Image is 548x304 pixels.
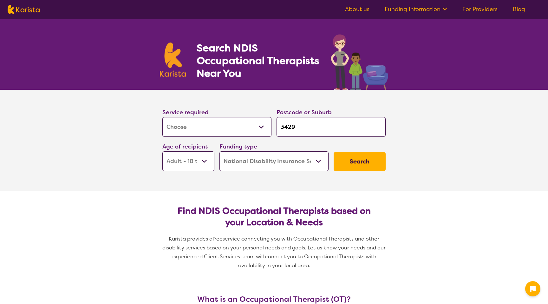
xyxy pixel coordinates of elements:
h3: What is an Occupational Therapist (OT)? [160,295,388,304]
label: Funding type [219,143,257,150]
h1: Search NDIS Occupational Therapists Near You [197,42,320,80]
button: Search [334,152,386,171]
img: occupational-therapy [331,34,388,90]
input: Type [277,117,386,137]
span: Karista provides a [169,235,212,242]
a: Blog [513,5,525,13]
img: Karista logo [8,5,40,14]
img: Karista logo [160,43,186,77]
a: Funding Information [385,5,447,13]
a: For Providers [462,5,498,13]
label: Postcode or Suburb [277,109,332,116]
label: Service required [162,109,209,116]
span: service connecting you with Occupational Therapists and other disability services based on your p... [162,235,387,269]
label: Age of recipient [162,143,208,150]
h2: Find NDIS Occupational Therapists based on your Location & Needs [167,205,381,228]
a: About us [345,5,369,13]
span: free [212,235,223,242]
